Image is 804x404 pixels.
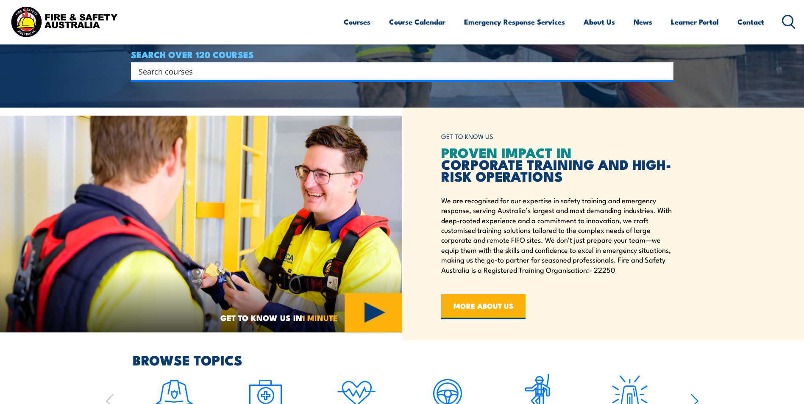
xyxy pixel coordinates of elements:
[441,129,673,144] h6: GET TO KNOW US
[389,11,445,33] a: Course Calendar
[131,50,673,59] h4: SEARCH OVER 120 COURSES
[441,141,572,163] span: PROVEN IMPACT IN
[140,65,657,77] form: Search form
[464,11,565,33] a: Emergency Response Services
[139,65,655,77] input: Search input
[441,294,526,319] a: MORE ABOUT US
[220,314,338,321] span: GET TO KNOW US IN
[441,195,673,274] p: We are recognised for our expertise in safety training and emergency response, serving Australia’...
[344,11,370,33] a: Courses
[737,11,764,33] a: Contact
[441,146,673,182] h2: CORPORATE TRAINING AND HIGH-RISK OPERATIONS
[302,311,338,324] strong: 1 MINUTE
[584,11,615,33] a: About Us
[671,11,719,33] a: Learner Portal
[634,11,652,33] a: News
[133,354,699,365] h2: BROWSE TOPICS
[659,65,670,77] button: Search magnifier button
